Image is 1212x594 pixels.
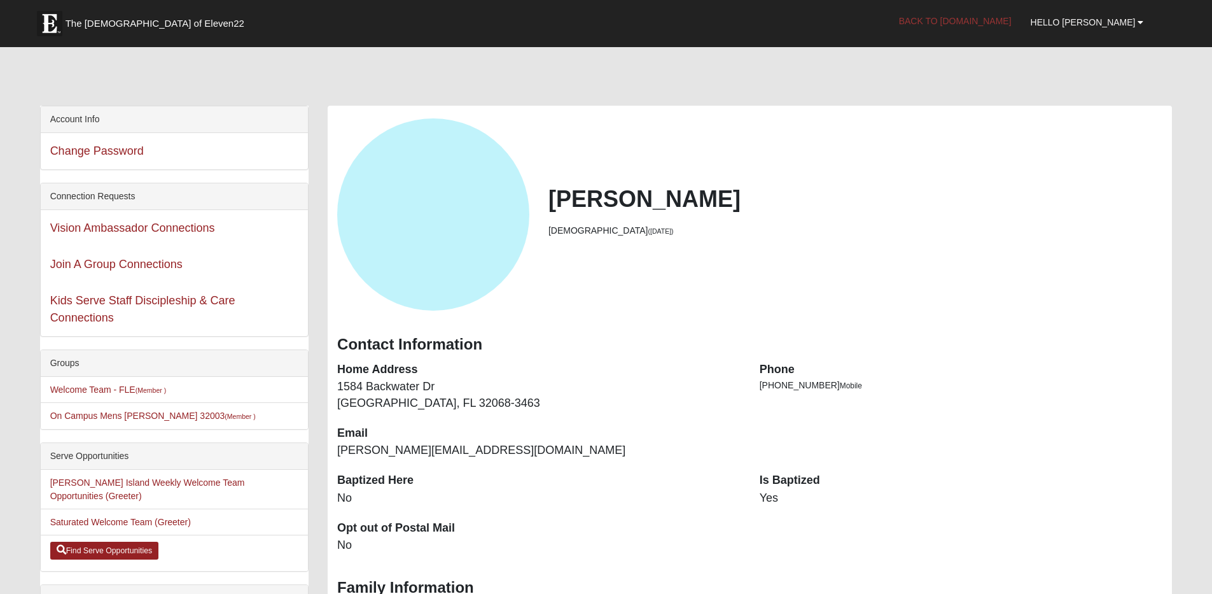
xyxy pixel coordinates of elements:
div: Serve Opportunities [41,443,308,470]
a: Join A Group Connections [50,258,183,271]
dt: Opt out of Postal Mail [337,520,741,537]
h3: Contact Information [337,336,1162,354]
h2: [PERSON_NAME] [548,185,1162,213]
dd: No [337,490,741,507]
span: Mobile [840,381,862,390]
a: On Campus Mens [PERSON_NAME] 32003(Member ) [50,411,256,421]
small: (Member ) [136,386,166,394]
dt: Home Address [337,362,741,378]
a: Kids Serve Staff Discipleship & Care Connections [50,294,235,324]
a: Hello [PERSON_NAME] [1021,6,1153,38]
small: (Member ) [225,413,255,420]
dd: No [337,537,741,554]
a: Find Serve Opportunities [50,542,159,560]
small: ([DATE]) [648,227,674,235]
a: Back to [DOMAIN_NAME] [889,5,1021,37]
span: Hello [PERSON_NAME] [1031,17,1136,27]
a: The [DEMOGRAPHIC_DATA] of Eleven22 [31,4,285,36]
dd: Yes [760,490,1163,507]
div: Connection Requests [41,183,308,210]
a: Vision Ambassador Connections [50,222,215,234]
span: The [DEMOGRAPHIC_DATA] of Eleven22 [66,17,244,30]
li: [PHONE_NUMBER] [760,379,1163,392]
a: Change Password [50,145,144,157]
dt: Email [337,425,741,442]
a: [PERSON_NAME] Island Weekly Welcome Team Opportunities (Greeter) [50,477,245,501]
img: Eleven22 logo [37,11,62,36]
a: Saturated Welcome Team (Greeter) [50,517,191,527]
dd: 1584 Backwater Dr [GEOGRAPHIC_DATA], FL 32068-3463 [337,379,741,411]
a: Welcome Team - FLE(Member ) [50,385,167,395]
div: Groups [41,350,308,377]
li: [DEMOGRAPHIC_DATA] [548,224,1162,237]
dt: Baptized Here [337,472,741,489]
dt: Is Baptized [760,472,1163,489]
a: View Fullsize Photo [337,118,529,311]
dt: Phone [760,362,1163,378]
dd: [PERSON_NAME][EMAIL_ADDRESS][DOMAIN_NAME] [337,442,741,459]
div: Account Info [41,106,308,133]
